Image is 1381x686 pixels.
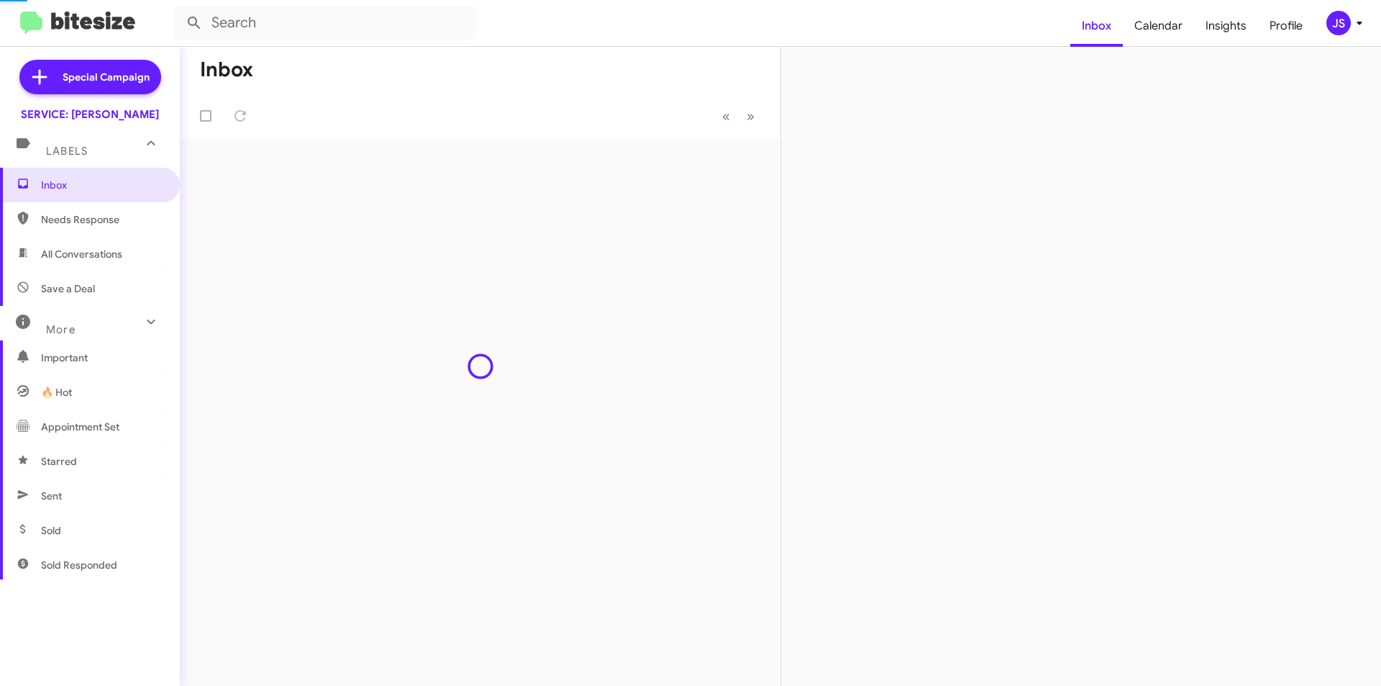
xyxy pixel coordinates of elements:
[46,323,76,336] span: More
[46,145,88,158] span: Labels
[19,60,161,94] a: Special Campaign
[1314,11,1365,35] button: JS
[747,107,755,125] span: »
[722,107,730,125] span: «
[1194,5,1258,47] a: Insights
[41,454,77,469] span: Starred
[41,489,62,503] span: Sent
[41,351,163,365] span: Important
[63,70,150,84] span: Special Campaign
[714,101,763,131] nav: Page navigation example
[41,558,117,572] span: Sold Responded
[738,101,763,131] button: Next
[1070,5,1123,47] a: Inbox
[41,523,61,538] span: Sold
[41,212,163,227] span: Needs Response
[41,178,163,192] span: Inbox
[1326,11,1351,35] div: JS
[714,101,739,131] button: Previous
[41,281,95,296] span: Save a Deal
[1123,5,1194,47] a: Calendar
[41,247,122,261] span: All Conversations
[200,58,253,81] h1: Inbox
[41,420,119,434] span: Appointment Set
[1258,5,1314,47] a: Profile
[41,385,72,400] span: 🔥 Hot
[174,6,476,40] input: Search
[21,107,159,122] div: SERVICE: [PERSON_NAME]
